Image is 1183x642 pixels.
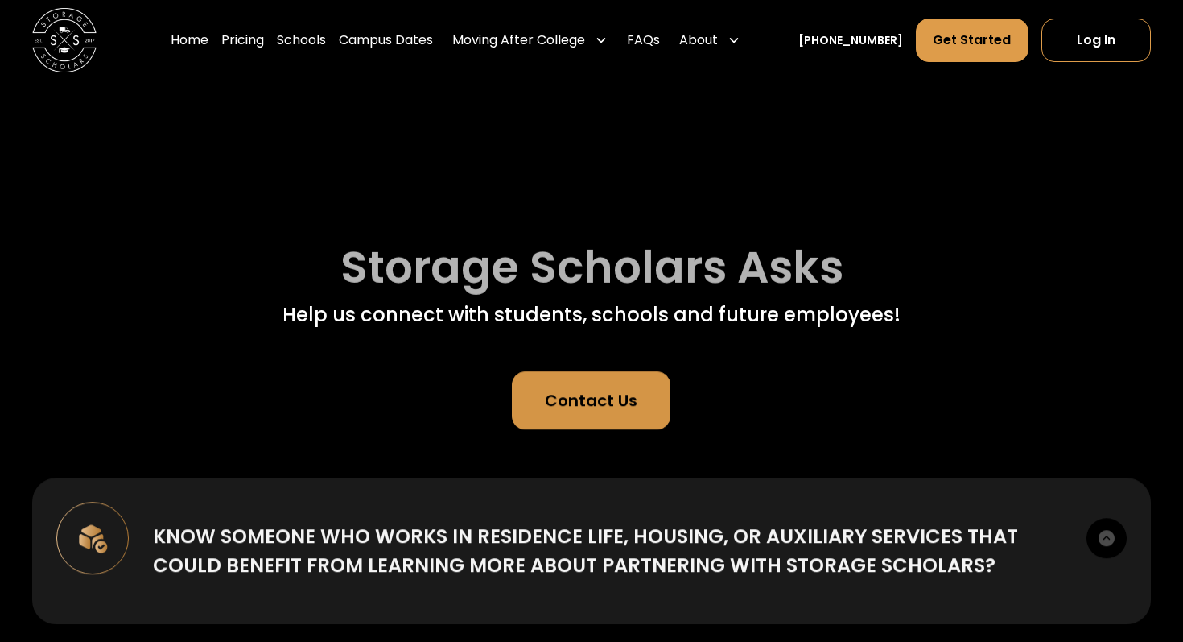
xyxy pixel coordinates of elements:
h1: Storage Scholars Asks [340,243,843,292]
a: FAQs [627,18,660,63]
a: Get Started [916,19,1028,62]
div: About [673,18,747,63]
a: home [32,8,97,72]
div: Know someone who works in Residence Life, Housing, or Auxiliary Services that could benefit from ... [153,522,1061,580]
a: Log In [1041,19,1151,62]
div: Contact Us [546,388,638,412]
a: Schools [277,18,326,63]
a: Campus Dates [339,18,433,63]
div: Moving After College [452,31,585,50]
a: Home [171,18,208,63]
div: Moving After College [446,18,614,63]
img: Storage Scholars main logo [32,8,97,72]
div: About [679,31,718,50]
a: [PHONE_NUMBER] [798,32,903,49]
a: Contact Us [512,371,670,429]
a: Pricing [221,18,264,63]
div: Help us connect with students, schools and future employees! [282,300,901,329]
